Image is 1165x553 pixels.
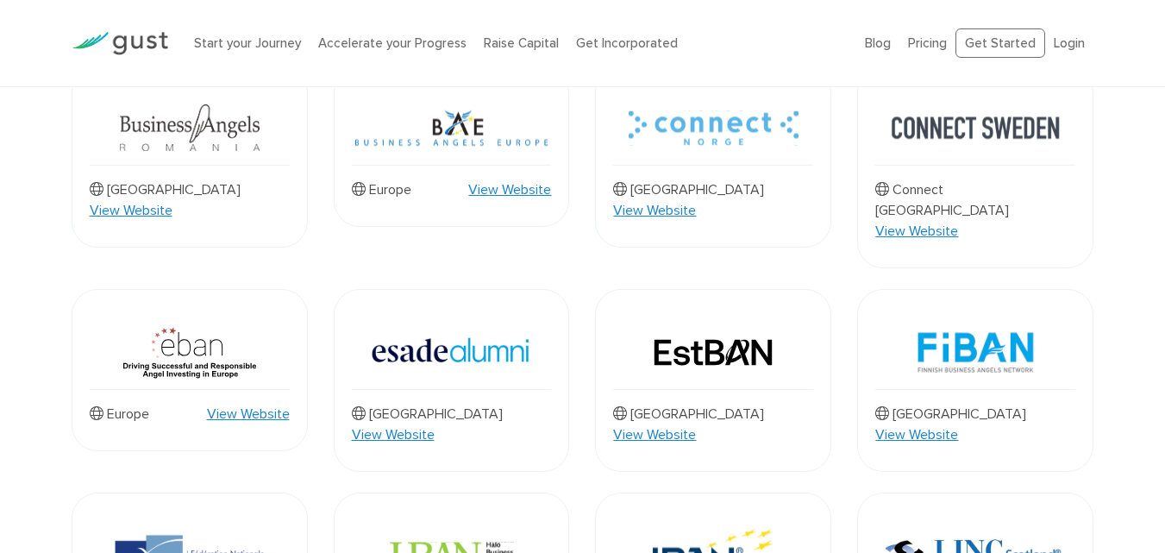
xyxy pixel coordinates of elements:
img: website_grey.svg [28,45,41,59]
div: Domain: [DOMAIN_NAME] [45,45,190,59]
p: [GEOGRAPHIC_DATA] [352,404,503,424]
img: Bae [352,91,552,165]
div: Keywords by Traffic [191,102,291,113]
div: v 4.0.25 [48,28,85,41]
img: Fiban [914,316,1037,389]
img: Connect [629,91,799,165]
a: View Website [613,200,696,221]
p: Connect [GEOGRAPHIC_DATA] [875,179,1075,221]
p: [GEOGRAPHIC_DATA] [90,179,241,200]
a: View Website [613,424,696,445]
img: Gust Logo [72,32,168,55]
a: Start your Journey [194,35,301,51]
img: logo_orange.svg [28,28,41,41]
a: Get Incorporated [576,35,678,51]
img: tab_domain_overview_orange.svg [47,100,60,114]
a: View Website [90,200,172,221]
img: Eban [123,316,256,389]
a: View Website [875,424,958,445]
img: tab_keywords_by_traffic_grey.svg [172,100,185,114]
img: Business Angels [120,91,260,165]
p: Europe [90,404,149,424]
a: View Website [207,404,290,424]
a: Pricing [908,35,947,51]
div: Domain Overview [66,102,154,113]
p: Europe [352,179,411,200]
a: View Website [875,221,958,242]
img: Est Ban [642,316,785,389]
img: Connect Sweden [890,91,1061,165]
a: View Website [468,179,551,200]
a: Accelerate your Progress [318,35,467,51]
a: Login [1054,35,1085,51]
a: Raise Capital [484,35,559,51]
img: Esade Alumni [366,316,536,389]
a: Get Started [955,28,1045,59]
p: [GEOGRAPHIC_DATA] [613,179,764,200]
a: View Website [352,424,435,445]
p: [GEOGRAPHIC_DATA] [875,404,1026,424]
a: Blog [865,35,891,51]
p: [GEOGRAPHIC_DATA] [613,404,764,424]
